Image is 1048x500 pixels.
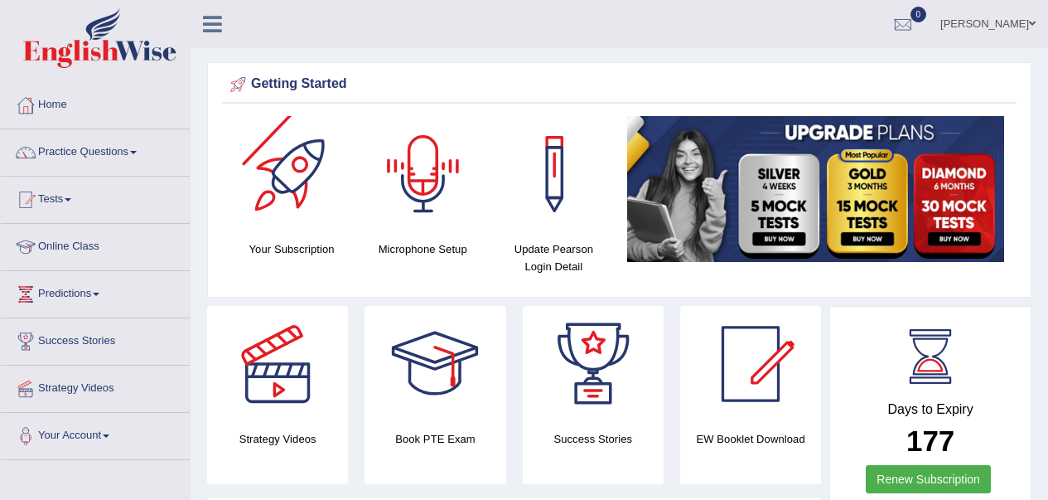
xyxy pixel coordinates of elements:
[848,402,1012,417] h4: Days to Expiry
[866,465,991,493] a: Renew Subscription
[910,7,927,22] span: 0
[1,318,190,360] a: Success Stories
[226,72,1012,97] div: Getting Started
[1,82,190,124] a: Home
[207,430,348,448] h4: Strategy Videos
[365,240,480,258] h4: Microphone Setup
[1,271,190,313] a: Predictions
[680,430,821,448] h4: EW Booklet Download
[496,240,611,275] h4: Update Pearson Login Detail
[1,413,190,454] a: Your Account
[1,177,190,218] a: Tests
[523,430,664,448] h4: Success Stories
[365,430,505,448] h4: Book PTE Exam
[627,116,1004,262] img: small5.jpg
[906,425,954,457] b: 177
[1,366,190,407] a: Strategy Videos
[234,240,349,258] h4: Your Subscription
[1,224,190,265] a: Online Class
[1,129,190,171] a: Practice Questions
